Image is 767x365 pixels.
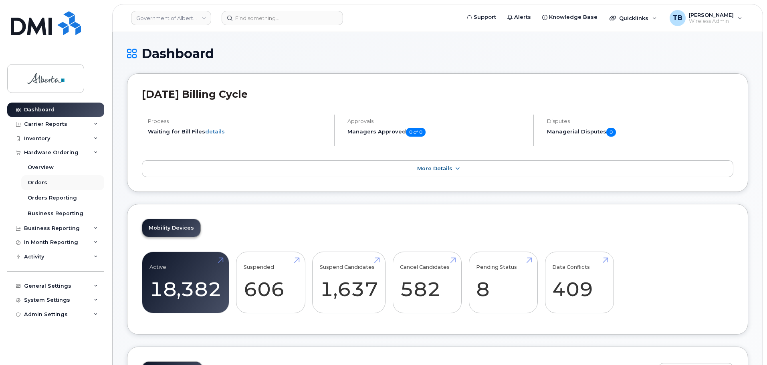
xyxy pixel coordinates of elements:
[205,128,225,135] a: details
[142,219,200,237] a: Mobility Devices
[606,128,616,137] span: 0
[320,256,378,309] a: Suspend Candidates 1,637
[347,128,527,137] h5: Managers Approved
[149,256,222,309] a: Active 18,382
[244,256,298,309] a: Suspended 606
[417,165,452,171] span: More Details
[547,128,733,137] h5: Managerial Disputes
[476,256,530,309] a: Pending Status 8
[127,46,748,60] h1: Dashboard
[400,256,454,309] a: Cancel Candidates 582
[148,118,327,124] h4: Process
[142,88,733,100] h2: [DATE] Billing Cycle
[547,118,733,124] h4: Disputes
[552,256,606,309] a: Data Conflicts 409
[347,118,527,124] h4: Approvals
[148,128,327,135] li: Waiting for Bill Files
[406,128,426,137] span: 0 of 0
